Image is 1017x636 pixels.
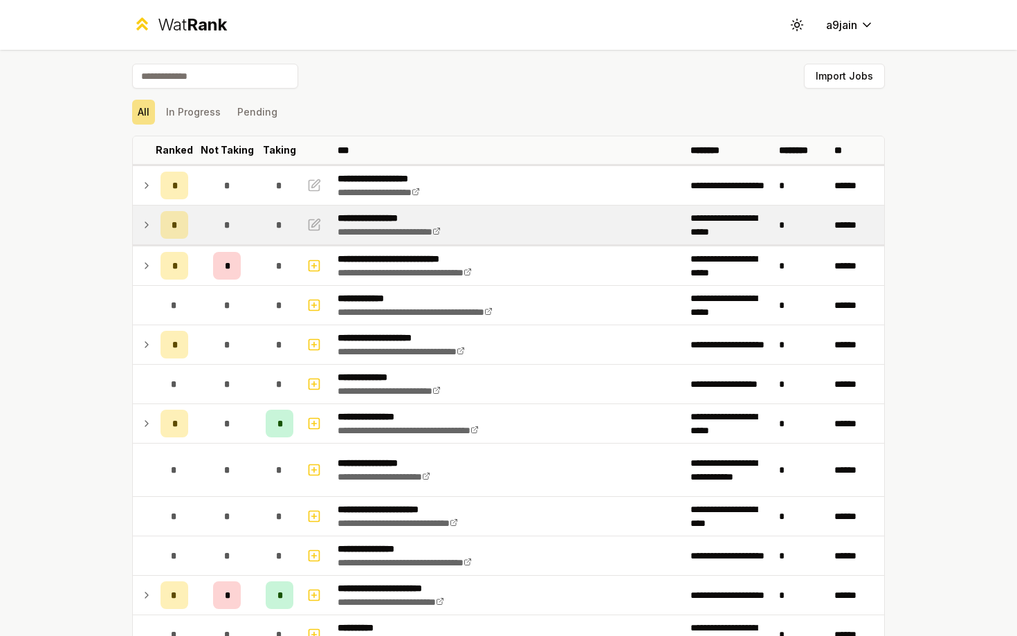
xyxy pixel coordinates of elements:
[201,143,254,157] p: Not Taking
[132,100,155,125] button: All
[187,15,227,35] span: Rank
[804,64,885,89] button: Import Jobs
[156,143,193,157] p: Ranked
[161,100,226,125] button: In Progress
[232,100,283,125] button: Pending
[263,143,296,157] p: Taking
[815,12,885,37] button: a9jain
[158,14,227,36] div: Wat
[826,17,857,33] span: a9jain
[132,14,227,36] a: WatRank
